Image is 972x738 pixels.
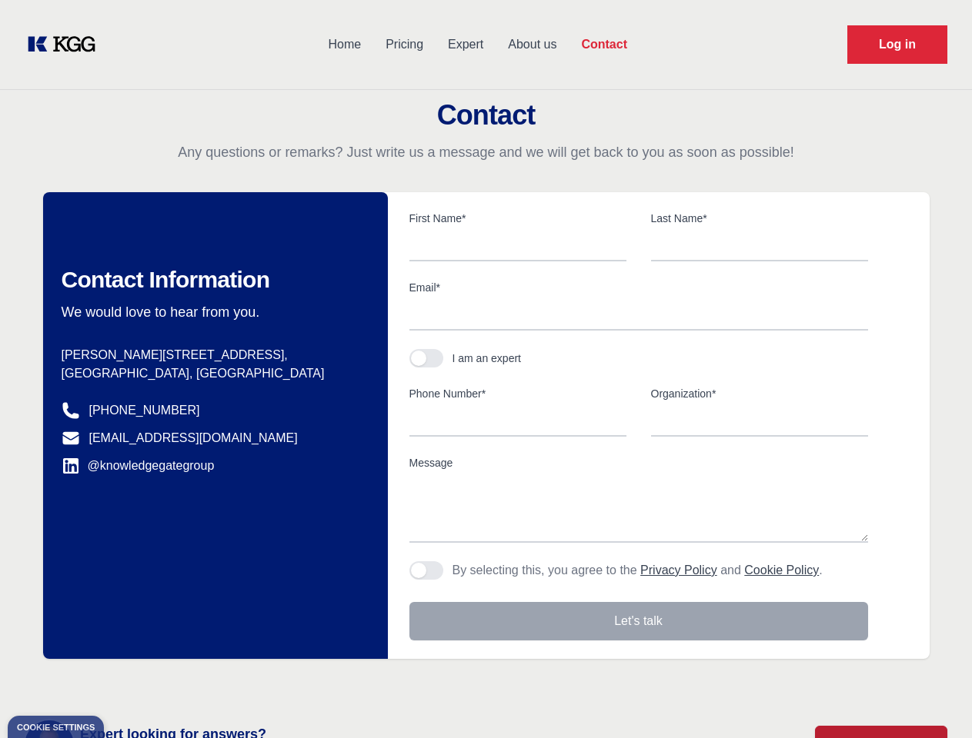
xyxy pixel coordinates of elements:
h2: Contact Information [62,266,363,294]
a: About us [496,25,569,65]
a: Cookie Policy [744,563,819,577]
label: Last Name* [651,211,868,226]
iframe: Chat Widget [895,664,972,738]
a: Pricing [373,25,436,65]
a: [PHONE_NUMBER] [89,401,200,420]
label: First Name* [409,211,626,226]
a: Privacy Policy [640,563,717,577]
h2: Contact [18,100,954,131]
a: @knowledgegategroup [62,457,215,475]
a: Home [316,25,373,65]
button: Let's talk [409,602,868,640]
p: [PERSON_NAME][STREET_ADDRESS], [62,346,363,364]
div: I am an expert [453,351,522,366]
div: Cookie settings [17,723,95,732]
a: KOL Knowledge Platform: Talk to Key External Experts (KEE) [25,32,108,57]
label: Message [409,455,868,470]
p: [GEOGRAPHIC_DATA], [GEOGRAPHIC_DATA] [62,364,363,383]
a: Request Demo [847,25,947,64]
label: Phone Number* [409,386,626,401]
p: We would love to hear from you. [62,303,363,321]
label: Organization* [651,386,868,401]
label: Email* [409,280,868,295]
a: Expert [436,25,496,65]
a: [EMAIL_ADDRESS][DOMAIN_NAME] [89,429,298,447]
a: Contact [569,25,640,65]
p: Any questions or remarks? Just write us a message and we will get back to you as soon as possible! [18,143,954,161]
p: By selecting this, you agree to the and . [453,561,823,580]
